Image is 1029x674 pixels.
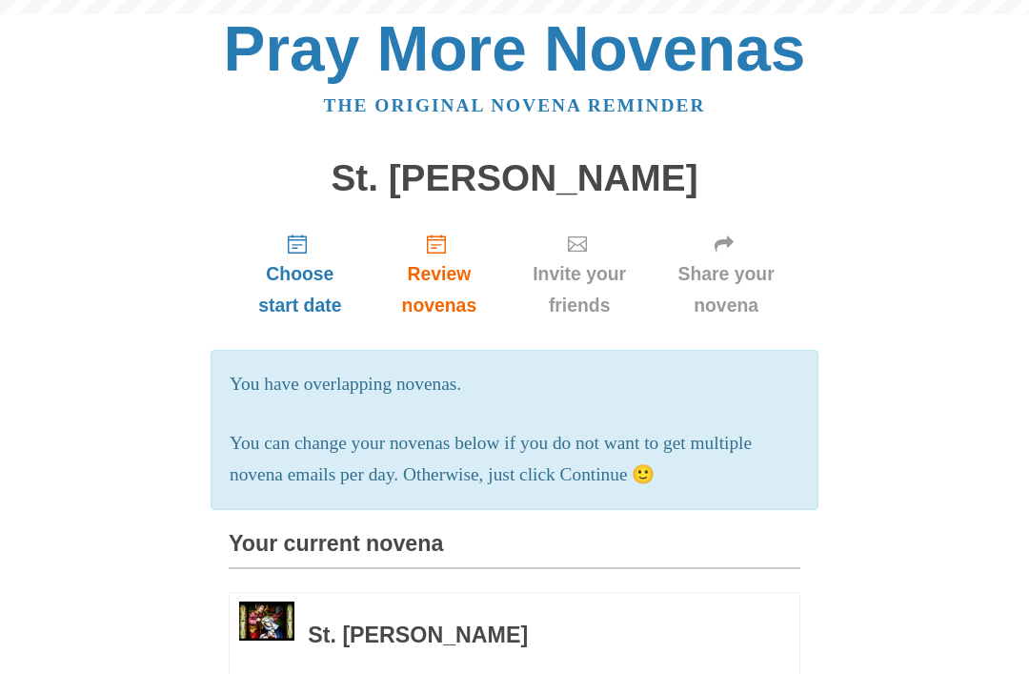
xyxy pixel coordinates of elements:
[224,13,806,84] a: Pray More Novenas
[652,217,800,331] a: Share your novena
[372,217,507,331] a: Review novenas
[526,258,633,321] span: Invite your friends
[671,258,781,321] span: Share your novena
[507,217,652,331] a: Invite your friends
[229,217,372,331] a: Choose start date
[248,258,353,321] span: Choose start date
[230,428,799,491] p: You can change your novenas below if you do not want to get multiple novena emails per day. Other...
[239,602,294,640] img: Novena image
[308,623,748,648] h3: St. [PERSON_NAME]
[324,95,706,115] a: The original novena reminder
[229,158,800,199] h1: St. [PERSON_NAME]
[229,532,800,569] h3: Your current novena
[230,369,799,400] p: You have overlapping novenas.
[391,258,488,321] span: Review novenas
